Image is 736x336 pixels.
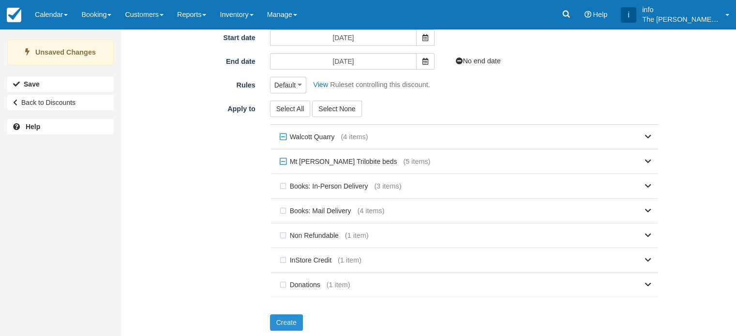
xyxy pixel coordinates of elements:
[128,77,263,90] label: Rules
[642,15,720,24] p: The [PERSON_NAME] Shale Geoscience Foundation
[374,181,401,191] span: (3 items)
[128,53,263,67] label: End date
[642,5,720,15] p: info
[26,123,40,131] b: Help
[270,77,307,93] button: Default
[277,253,338,267] label: InStore Credit
[312,101,361,117] button: Select None
[7,8,21,22] img: checkfront-main-nav-mini-logo.png
[277,228,345,243] label: Non Refundable
[277,179,375,193] label: Books: In-Person Delivery
[308,81,328,88] a: View
[128,29,263,43] label: Start date
[277,204,358,218] label: Books: Mail Delivery
[270,314,303,331] button: Create
[621,7,636,23] div: i
[7,119,114,134] a: Help
[341,132,368,142] span: (4 items)
[7,76,114,92] button: Save
[274,80,296,90] span: Default
[128,101,263,114] label: Apply to
[277,154,404,169] label: Mt [PERSON_NAME] Trilobite beds
[24,80,40,88] b: Save
[449,57,501,65] a: No end date
[357,206,384,216] span: (4 items)
[403,157,430,167] span: (5 items)
[327,280,350,290] span: (1 item)
[35,48,96,56] strong: Unsaved Changes
[270,101,311,117] button: Select All
[277,154,404,169] span: Mt Stephen Trilobite beds
[277,278,327,292] label: Donations
[593,11,607,18] span: Help
[345,231,369,241] span: (1 item)
[584,11,591,18] i: Help
[7,95,114,110] a: Back to Discounts
[277,130,341,144] label: Walcott Quarry
[338,255,361,265] span: (1 item)
[330,80,430,90] p: Ruleset controlling this discount.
